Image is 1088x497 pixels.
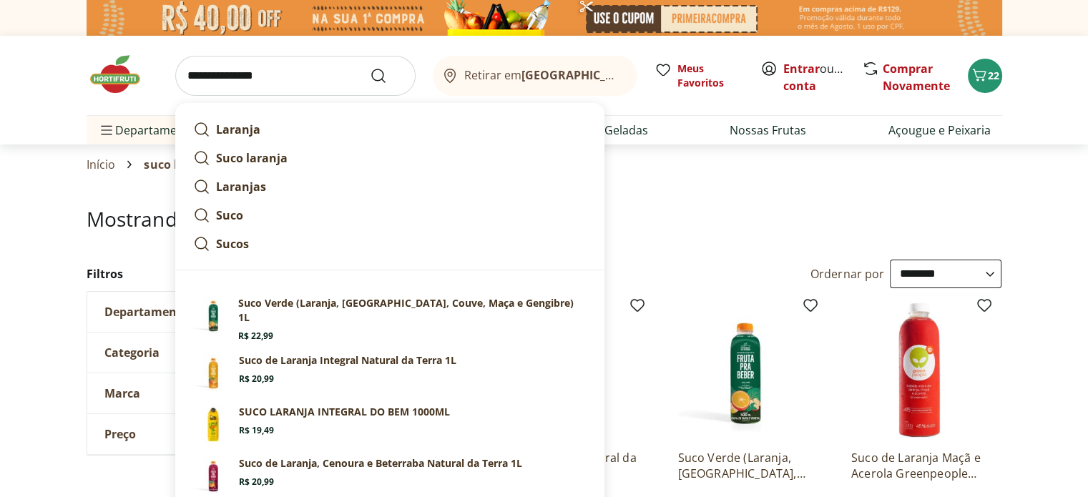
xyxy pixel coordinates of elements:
button: Preço [87,414,302,454]
button: Submit Search [370,67,404,84]
span: Categoria [104,345,160,360]
img: Suco de Laranja 100% Integral Do Bem 1L [193,405,233,445]
p: Suco de Laranja, Cenoura e Beterraba Natural da Terra 1L [239,456,522,471]
img: Suco Verde (Laranja, Hortelã, Couve, Maça e Gengibre) 1L [193,296,233,336]
a: Suco de Laranja Maçã e Acerola Greenpeople 500ml [851,450,987,481]
button: Categoria [87,333,302,373]
strong: Laranja [216,122,260,137]
img: Suco Verde (Laranja, Hortelã, Couve, Maça e Gengibre) 500ml [677,302,813,438]
button: Retirar em[GEOGRAPHIC_DATA]/[GEOGRAPHIC_DATA] [433,56,637,96]
a: Açougue e Peixaria [888,122,990,139]
span: Retirar em [464,69,622,82]
span: Departamento [104,305,189,319]
a: Suco laranja [187,144,592,172]
span: R$ 20,99 [239,476,274,488]
span: Marca [104,386,140,400]
strong: Suco laranja [216,150,288,166]
img: Suco de Laranja, Cenoura e Beterraba Natural da Terra 1L [193,456,233,496]
a: Início [87,158,116,171]
strong: Laranjas [216,179,266,195]
a: Criar conta [783,61,862,94]
span: suco laranja [144,158,216,171]
a: Suco de Laranja 100% Integral Do Bem 1LSUCO LARANJA INTEGRAL DO BEM 1000MLR$ 19,49 [187,399,592,451]
span: R$ 20,99 [239,373,274,385]
a: Suco de Laranja Fruta Para Beber Natural da Terra 1LSuco de Laranja Integral Natural da Terra 1LR... [187,348,592,399]
img: Suco de Laranja Fruta Para Beber Natural da Terra 1L [193,353,233,393]
b: [GEOGRAPHIC_DATA]/[GEOGRAPHIC_DATA] [521,67,763,83]
span: Preço [104,427,136,441]
input: search [175,56,416,96]
a: Comprar Novamente [883,61,950,94]
span: Meus Favoritos [677,61,743,90]
span: R$ 22,99 [238,330,273,342]
a: Meus Favoritos [655,61,743,90]
span: R$ 19,49 [239,425,274,436]
img: Hortifruti [87,53,158,96]
span: 22 [988,69,999,82]
p: SUCO LARANJA INTEGRAL DO BEM 1000ML [239,405,450,419]
a: Suco [187,201,592,230]
a: Suco Verde (Laranja, Hortelã, Couve, Maça e Gengibre) 1LSuco Verde (Laranja, [GEOGRAPHIC_DATA], C... [187,290,592,348]
strong: Suco [216,207,243,223]
a: Entrar [783,61,820,77]
a: Suco Verde (Laranja, [GEOGRAPHIC_DATA], Couve, Maça e [GEOGRAPHIC_DATA]) 500ml [677,450,813,481]
h2: Filtros [87,260,303,288]
span: ou [783,60,847,94]
button: Departamento [87,292,302,332]
a: Laranjas [187,172,592,201]
button: Menu [98,113,115,147]
a: Laranja [187,115,592,144]
a: Sucos [187,230,592,258]
p: Suco Verde (Laranja, [GEOGRAPHIC_DATA], Couve, Maça e Gengibre) 1L [238,296,586,325]
h1: Mostrando resultados para: [87,207,1002,230]
button: Marca [87,373,302,413]
a: Nossas Frutas [730,122,806,139]
span: Departamentos [98,113,201,147]
p: Suco de Laranja Integral Natural da Terra 1L [239,353,456,368]
img: Suco de Laranja Maçã e Acerola Greenpeople 500ml [851,302,987,438]
label: Ordernar por [810,266,885,282]
button: Carrinho [968,59,1002,93]
strong: Sucos [216,236,249,252]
